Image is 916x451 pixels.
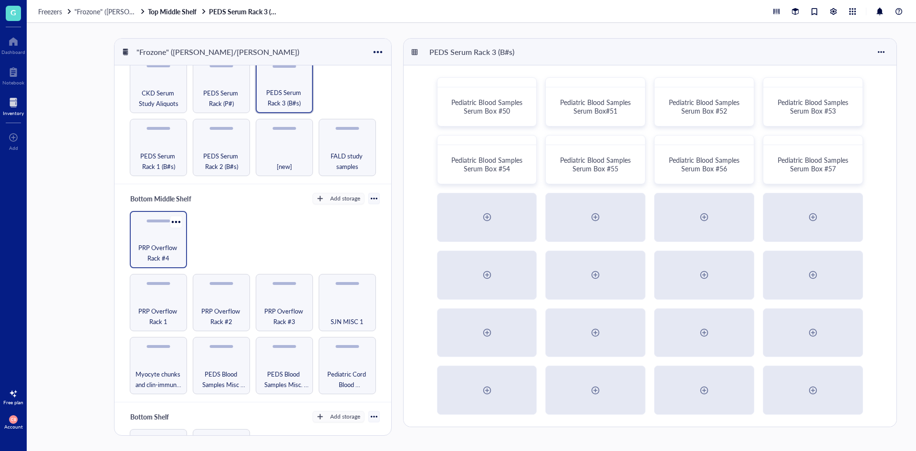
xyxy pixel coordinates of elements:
[330,412,360,421] div: Add storage
[148,7,281,16] a: Top Middle ShelfPEDS Serum Rack 3 (B#s)
[134,88,183,109] span: CKD Serum Study Aliquots
[3,399,23,405] div: Free plan
[126,410,183,423] div: Bottom Shelf
[778,155,850,173] span: Pediatric Blood Samples Serum Box #57
[197,369,246,390] span: PEDS Blood Samples Misc Rack 1
[134,151,183,172] span: PEDS Serum Rack 1 (B#s)
[560,155,633,173] span: Pediatric Blood Samples Serum Box #55
[2,64,24,85] a: Notebook
[11,417,16,421] span: CB
[312,411,364,422] button: Add storage
[38,7,62,16] span: Freezers
[323,151,372,172] span: FALD study samples
[1,34,25,55] a: Dashboard
[132,44,303,60] div: "Frozone" ([PERSON_NAME]/[PERSON_NAME])
[330,194,360,203] div: Add storage
[38,7,73,16] a: Freezers
[312,193,364,204] button: Add storage
[1,49,25,55] div: Dashboard
[260,306,309,327] span: PRP Overflow Rack #3
[4,424,23,430] div: Account
[197,306,246,327] span: PRP Overflow Rack #2
[260,369,309,390] span: PEDS Blood Samples Misc. Rack #2
[134,306,183,327] span: PRP Overflow Rack 1
[3,110,24,116] div: Inventory
[126,192,195,205] div: Bottom Middle Shelf
[9,145,18,151] div: Add
[134,369,183,390] span: Myocyte chunks and clin-immune serum
[560,97,633,115] span: Pediatric Blood Samples Serum Box#51
[135,242,182,263] span: PRP Overflow Rack #4
[197,88,246,109] span: PEDS Serum Rack (P#)
[197,151,246,172] span: PEDS Serum Rack 2 (B#s)
[277,161,292,172] span: [new]
[2,80,24,85] div: Notebook
[669,155,741,173] span: Pediatric Blood Samples Serum Box #56
[425,44,519,60] div: PEDS Serum Rack 3 (B#s)
[323,369,372,390] span: Pediatric Cord Blood Mononuclear Cells (Lives above PRP Overflow racks)
[451,97,524,115] span: Pediatric Blood Samples Serum Box #50
[10,6,16,18] span: G
[260,87,308,108] span: PEDS Serum Rack 3 (B#s)
[74,7,216,16] span: "Frozone" ([PERSON_NAME]/[PERSON_NAME])
[669,97,741,115] span: Pediatric Blood Samples Serum Box #52
[331,316,364,327] span: SJN MISC 1
[3,95,24,116] a: Inventory
[451,155,524,173] span: Pediatric Blood Samples Serum Box #54
[778,97,850,115] span: Pediatric Blood Samples Serum Box #53
[74,7,146,16] a: "Frozone" ([PERSON_NAME]/[PERSON_NAME])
